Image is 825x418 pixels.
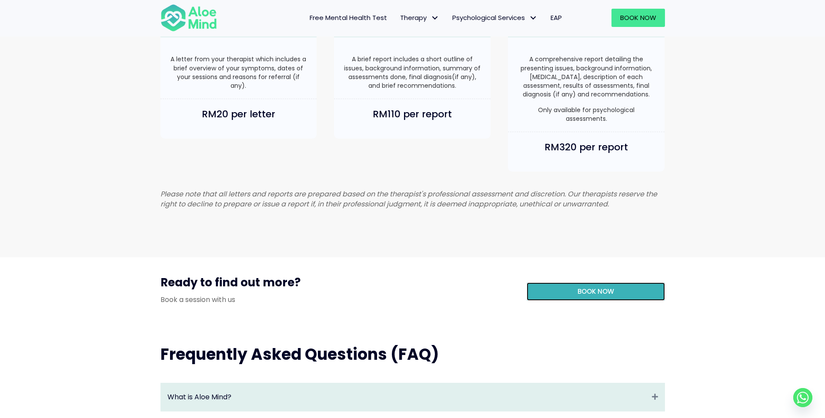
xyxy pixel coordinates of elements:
nav: Menu [228,9,568,27]
a: What is Aloe Mind? [167,392,648,402]
h4: RM20 per letter [169,108,308,121]
a: Whatsapp [793,388,812,407]
span: Psychological Services: submenu [527,12,540,24]
p: Only available for psychological assessments. [517,106,656,123]
span: Frequently Asked Questions (FAQ) [160,343,439,365]
a: Psychological ServicesPsychological Services: submenu [446,9,544,27]
span: Therapy [400,13,439,22]
a: TherapyTherapy: submenu [394,9,446,27]
em: Please note that all letters and reports are prepared based on the therapist's professional asses... [160,189,657,209]
h3: Ready to find out more? [160,275,514,295]
p: A comprehensive report detailing the presenting issues, background information, [MEDICAL_DATA], d... [517,55,656,99]
a: EAP [544,9,568,27]
h4: RM110 per report [343,108,482,121]
span: EAP [551,13,562,22]
span: Free Mental Health Test [310,13,387,22]
p: A letter from your therapist which includes a brief overview of your symptoms, dates of your sess... [169,55,308,90]
span: Book Now [620,13,656,22]
span: Book Now [578,287,614,296]
p: Book a session with us [160,295,514,305]
a: Free Mental Health Test [303,9,394,27]
h4: RM320 per report [517,141,656,154]
a: Book Now [611,9,665,27]
p: A brief report includes a short outline of issues, background information, summary of assessments... [343,55,482,90]
i: Expand [652,392,658,402]
a: Book Now [527,282,665,301]
span: Psychological Services [452,13,538,22]
span: Therapy: submenu [429,12,441,24]
img: Aloe mind Logo [160,3,217,32]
